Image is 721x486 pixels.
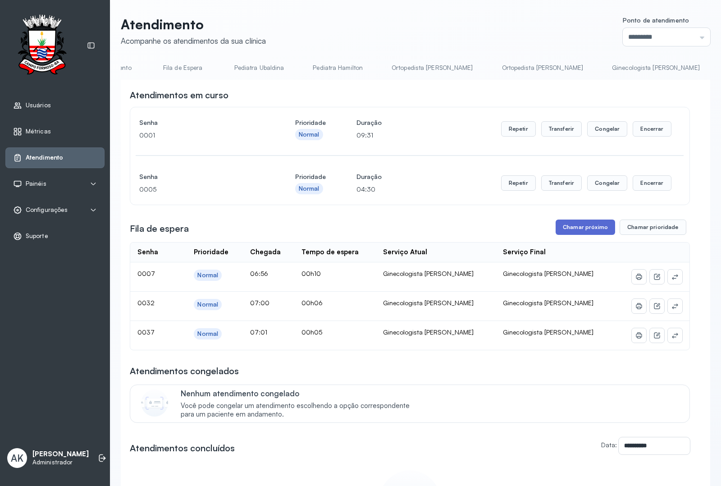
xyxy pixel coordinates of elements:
p: Administrador [32,458,89,466]
div: Ginecologista [PERSON_NAME] [383,328,488,336]
div: Serviço Atual [383,248,427,257]
h4: Prioridade [295,116,326,129]
div: Normal [299,185,319,193]
img: Imagem de CalloutCard [141,390,168,417]
a: Usuários [13,101,97,110]
div: Normal [197,271,218,279]
button: Congelar [587,121,627,137]
span: 07:00 [250,299,269,307]
span: 0032 [137,299,155,307]
div: Tempo de espera [301,248,359,257]
a: Pediatra Hamilton [304,60,372,75]
button: Chamar próximo [556,220,615,235]
span: 0007 [137,270,155,277]
button: Encerrar [633,121,671,137]
p: Atendimento [121,16,266,32]
button: Congelar [587,175,627,191]
p: [PERSON_NAME] [32,450,89,458]
span: 00h10 [301,270,321,277]
div: Acompanhe os atendimentos da sua clínica [121,36,266,46]
h4: Duração [356,116,382,129]
a: Pediatra Ubaldina [225,60,293,75]
span: 07:01 [250,328,267,336]
div: Normal [299,131,319,138]
button: Repetir [501,175,536,191]
h3: Atendimentos em curso [130,89,228,101]
h3: Atendimentos concluídos [130,442,235,454]
div: Ginecologista [PERSON_NAME] [383,299,488,307]
button: Transferir [541,121,582,137]
span: Você pode congelar um atendimento escolhendo a opção correspondente para um paciente em andamento. [181,402,419,419]
p: 0001 [139,129,265,142]
h4: Senha [139,170,265,183]
div: Normal [197,301,218,308]
span: 06:56 [250,270,268,277]
div: Ginecologista [PERSON_NAME] [383,270,488,278]
button: Repetir [501,121,536,137]
h3: Fila de espera [130,222,189,235]
a: Fila de Espera [151,60,214,75]
a: Ortopedista [PERSON_NAME] [383,60,482,75]
h4: Duração [356,170,382,183]
div: Chegada [250,248,281,257]
span: Ginecologista [PERSON_NAME] [503,299,593,307]
label: Data: [601,441,617,449]
span: Suporte [26,232,48,240]
a: Atendimento [13,153,97,162]
div: Serviço Final [503,248,546,257]
a: Ginecologista [PERSON_NAME] [603,60,709,75]
p: 0005 [139,183,265,196]
span: Atendimento [26,154,63,161]
button: Transferir [541,175,582,191]
span: 00h06 [301,299,323,307]
span: Ginecologista [PERSON_NAME] [503,270,593,277]
p: 09:31 [356,129,382,142]
div: Senha [137,248,158,257]
span: Ponto de atendimento [623,16,689,24]
p: Nenhum atendimento congelado [181,389,419,398]
span: Métricas [26,128,51,135]
span: 00h05 [301,328,322,336]
h3: Atendimentos congelados [130,365,239,377]
div: Prioridade [194,248,228,257]
img: Logotipo do estabelecimento [9,14,74,77]
div: Normal [197,330,218,338]
h4: Senha [139,116,265,129]
span: Usuários [26,101,51,109]
a: Ortopedista [PERSON_NAME] [493,60,593,75]
span: Ginecologista [PERSON_NAME] [503,328,593,336]
span: 0037 [137,328,155,336]
a: Métricas [13,127,97,136]
p: 04:30 [356,183,382,196]
span: Painéis [26,180,46,188]
span: Configurações [26,206,68,214]
button: Chamar prioridade [620,220,686,235]
button: Encerrar [633,175,671,191]
h4: Prioridade [295,170,326,183]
